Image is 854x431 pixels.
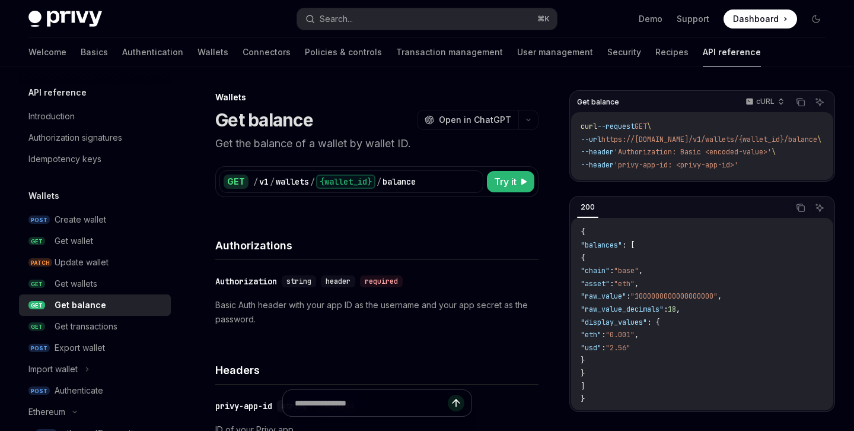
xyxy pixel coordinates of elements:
button: Copy the contents from the code block [793,94,808,110]
span: GET [635,122,647,131]
img: dark logo [28,11,102,27]
div: / [253,176,258,188]
h5: API reference [28,85,87,100]
a: Idempotency keys [19,148,171,170]
div: / [377,176,381,188]
span: "display_values" [581,318,647,327]
div: Get wallet [55,234,93,248]
span: ⌘ K [537,14,550,24]
span: POST [28,386,50,395]
p: Get the balance of a wallet by wallet ID. [215,135,538,152]
p: cURL [756,97,775,106]
span: : [610,279,614,289]
span: Try it [494,175,517,189]
a: POSTExport wallet [19,337,171,359]
div: {wallet_id} [316,175,375,189]
div: Export wallet [55,341,105,355]
a: Introduction [19,106,171,127]
a: Welcome [28,38,66,66]
span: "eth" [581,330,601,340]
span: POST [28,344,50,353]
h1: Get balance [215,109,313,131]
div: Authorization signatures [28,131,122,145]
span: "raw_value_decimals" [581,305,664,314]
span: Open in ChatGPT [439,114,511,126]
div: Get transactions [55,319,117,334]
button: Search...⌘K [297,8,556,30]
span: GET [28,237,45,246]
p: Basic Auth header with your app ID as the username and your app secret as the password. [215,298,538,327]
span: --request [597,122,635,131]
span: "2.56" [606,343,630,353]
button: Copy the contents from the code block [793,200,808,215]
span: header [326,277,350,286]
a: Policies & controls [305,38,382,66]
span: GET [28,322,45,331]
span: } [581,356,585,365]
span: : { [647,318,659,327]
span: Dashboard [733,13,779,25]
button: Try it [487,171,534,192]
span: string [286,277,311,286]
span: \ [817,135,821,144]
a: Authorization signatures [19,127,171,148]
span: 'Authorization: Basic <encoded-value>' [614,147,772,157]
a: PATCHUpdate wallet [19,252,171,273]
button: Toggle dark mode [807,9,826,28]
span: Get balance [577,97,619,107]
a: POSTCreate wallet [19,209,171,230]
div: Import wallet [28,362,78,376]
span: , [635,279,639,289]
span: ] [581,382,585,391]
span: : [601,330,606,340]
a: GETGet transactions [19,316,171,337]
button: Ask AI [812,94,827,110]
h5: Wallets [28,189,59,203]
a: Wallets [197,38,228,66]
span: --url [581,135,601,144]
span: "1000000000000000000" [630,291,718,301]
span: "balances" [581,240,622,250]
div: Search... [320,12,353,26]
h4: Authorizations [215,237,538,253]
a: Recipes [655,38,689,66]
div: Idempotency keys [28,152,101,166]
span: https://[DOMAIN_NAME]/v1/wallets/{wallet_id}/balance [601,135,817,144]
div: v1 [259,176,269,188]
a: GETGet wallets [19,273,171,294]
span: } [581,369,585,378]
button: Open in ChatGPT [417,110,518,130]
a: API reference [703,38,761,66]
span: : [626,291,630,301]
span: "base" [614,266,639,275]
span: GET [28,280,45,289]
div: 200 [577,200,598,214]
span: PATCH [28,258,52,267]
a: POSTAuthenticate [19,380,171,401]
span: { [581,253,585,263]
div: wallets [276,176,309,188]
span: GET [28,301,45,310]
div: / [270,176,275,188]
div: Create wallet [55,213,106,227]
div: required [360,275,403,287]
span: { [581,227,585,237]
a: GETGet balance [19,294,171,316]
div: Authenticate [55,384,103,398]
button: Send message [448,395,464,411]
div: GET [224,175,248,189]
a: User management [517,38,593,66]
span: "usd" [581,343,601,353]
a: Demo [639,13,662,25]
div: balance [383,176,416,188]
span: \ [772,147,776,157]
span: --header [581,160,614,170]
span: "chain" [581,266,610,275]
div: Wallets [215,91,538,103]
span: 'privy-app-id: <privy-app-id>' [614,160,738,170]
span: , [639,266,643,275]
span: --header [581,147,614,157]
div: Get balance [55,298,106,312]
span: "raw_value" [581,291,626,301]
span: , [676,305,680,314]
